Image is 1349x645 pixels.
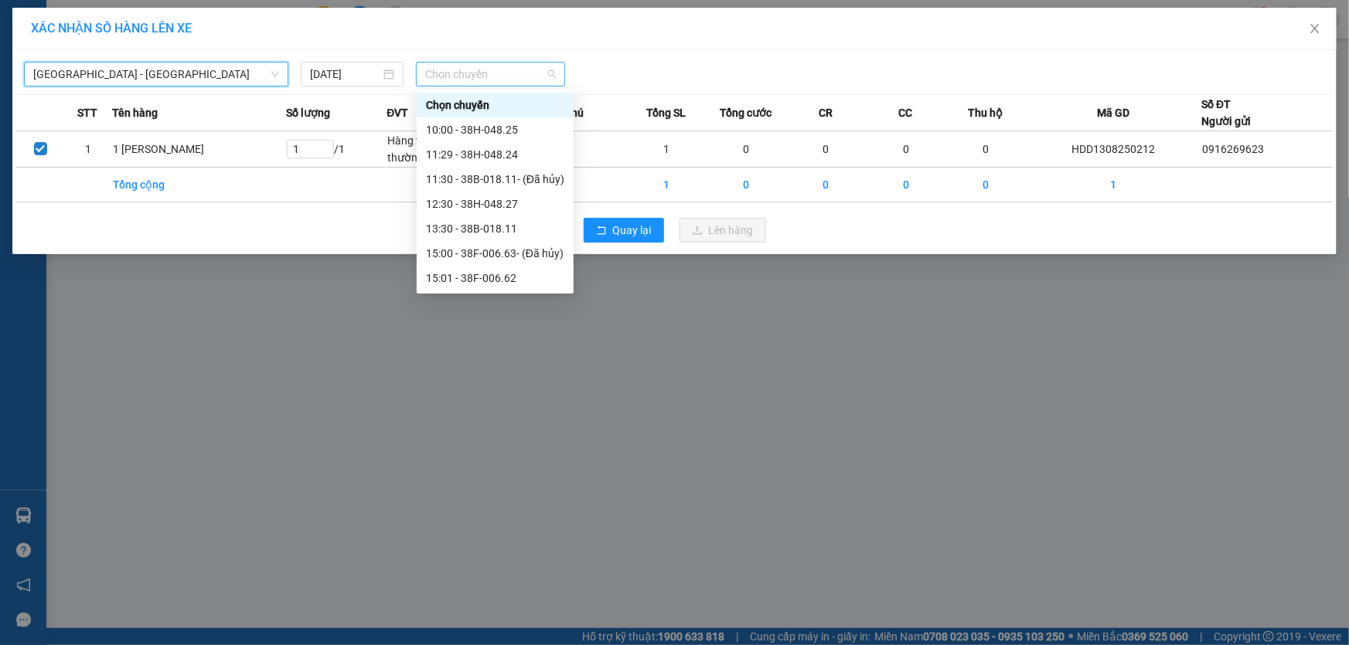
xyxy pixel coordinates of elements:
div: 12:30 - 38H-048.27 [426,195,564,212]
td: Tổng cộng [112,168,286,202]
div: 15:01 - 38F-006.62 [426,270,564,287]
td: 1 [PERSON_NAME] [112,131,286,168]
td: 0 [707,168,786,202]
input: 13/08/2025 [310,66,380,83]
div: Chọn chuyến [417,93,574,117]
button: rollbackQuay lại [584,218,664,243]
td: --- [547,131,626,168]
td: 1 [64,131,112,168]
div: 11:30 - 38B-018.11 - (Đã hủy) [426,171,564,188]
td: 0 [946,168,1026,202]
span: XÁC NHẬN SỐ HÀNG LÊN XE [31,21,192,36]
button: Close [1293,8,1337,51]
span: Quay lại [613,222,652,239]
span: CC [899,104,913,121]
div: 10:00 - 38H-048.25 [426,121,564,138]
span: Hà Nội - Hà Tĩnh [33,63,279,86]
span: Thu hộ [968,104,1003,121]
span: Chọn chuyến [425,63,556,86]
td: HDD1308250212 [1026,131,1201,168]
button: uploadLên hàng [680,218,766,243]
td: Hàng thông thường [387,131,466,168]
td: 0 [866,168,945,202]
div: 15:00 - 38F-006.63 - (Đã hủy) [426,245,564,262]
span: Mã GD [1097,104,1129,121]
span: CR [819,104,833,121]
div: Số ĐT Người gửi [1201,96,1251,130]
span: close [1309,22,1321,35]
td: 1 [1026,168,1201,202]
div: Chọn chuyến [426,97,564,114]
td: 0 [866,131,945,168]
span: Tổng cước [720,104,772,121]
td: 1 [626,168,706,202]
td: 0 [707,131,786,168]
td: 0 [786,131,866,168]
span: Số lượng [286,104,330,121]
span: 0916269623 [1202,143,1264,155]
td: / 1 [286,131,387,168]
span: rollback [596,225,607,237]
td: 1 [626,131,706,168]
span: STT [78,104,98,121]
span: Tên hàng [112,104,158,121]
span: Tổng SL [646,104,686,121]
td: 0 [946,131,1026,168]
td: 0 [786,168,866,202]
div: 13:30 - 38B-018.11 [426,220,564,237]
span: ĐVT [387,104,408,121]
div: 11:29 - 38H-048.24 [426,146,564,163]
